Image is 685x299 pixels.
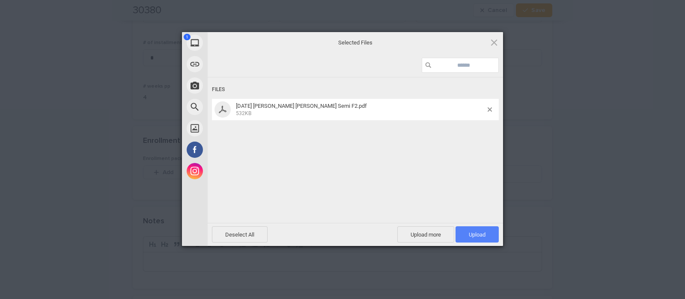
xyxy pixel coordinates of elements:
[270,38,441,46] span: Selected Files
[182,32,285,53] div: My Device
[184,34,191,40] span: 1
[236,110,251,116] span: 532KB
[182,118,285,139] div: Unsplash
[456,226,499,243] span: Upload
[182,139,285,160] div: Facebook
[182,160,285,182] div: Instagram
[182,53,285,75] div: Link (URL)
[233,103,488,117] span: 10-13-2025 Malak Abdullah Alshehri Semi F2.pdf
[182,75,285,96] div: Take Photo
[182,96,285,118] div: Web Search
[469,231,485,238] span: Upload
[212,226,268,243] span: Deselect All
[212,82,499,98] div: Files
[489,38,499,47] span: Click here or hit ESC to close picker
[397,226,454,243] span: Upload more
[236,103,367,109] span: [DATE] [PERSON_NAME] [PERSON_NAME] Semi F2.pdf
